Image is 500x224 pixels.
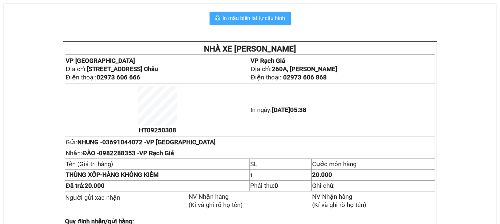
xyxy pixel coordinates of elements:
[139,150,174,157] span: VP Rạch Giá
[66,161,113,168] span: Tên (Giá trị hàng)
[312,182,335,189] span: Ghi chú:
[139,127,176,134] span: HT09250308
[66,182,104,189] span: Đã trả:
[274,182,278,189] strong: 0
[97,74,140,81] span: 02973 606 666
[250,182,278,189] span: Phải thu:
[65,194,120,201] span: Người gửi xác nhận
[250,161,257,168] span: SL
[312,171,332,178] span: 20.000
[66,74,140,81] span: Điện thoại:
[283,74,327,81] span: 02973 606 868
[290,106,306,114] span: 05:38
[272,65,337,73] strong: 260A, [PERSON_NAME]
[204,44,296,54] strong: NHÀ XE [PERSON_NAME]
[85,182,105,189] span: 20.000
[312,201,366,209] span: (Kí và ghi rõ họ tên)
[189,201,243,209] span: (Kí và ghi rõ họ tên)
[82,150,174,157] span: ĐÀO -
[66,171,100,178] span: THÙNG XỐP
[210,12,291,25] button: printerIn mẫu biên lai tự cấu hình
[102,139,216,146] span: 03691044072 -
[66,139,216,146] span: Gửi:
[250,57,285,64] span: VP Rạch Giá
[250,74,326,81] span: Điện thoại:
[66,171,159,178] strong: HÀNG KHÔNG KIỂM
[77,139,216,146] span: NHUNG -
[312,161,356,168] span: Cước món hàng
[272,106,306,114] span: [DATE]
[189,193,229,200] span: NV Nhận hàng
[66,65,158,73] span: Địa chỉ:
[250,106,306,114] span: In ngày:
[66,150,174,157] span: Nhận:
[99,150,174,157] span: 0982288353 -
[312,193,352,200] span: NV Nhận hàng
[250,65,337,73] span: Địa chỉ:
[146,139,216,146] span: VP [GEOGRAPHIC_DATA]
[66,57,135,64] span: VP [GEOGRAPHIC_DATA]
[223,14,285,22] span: In mẫu biên lai tự cấu hình
[66,171,102,178] span: -
[250,172,253,178] span: 1
[215,15,220,22] span: printer
[87,65,158,73] strong: [STREET_ADDRESS] Châu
